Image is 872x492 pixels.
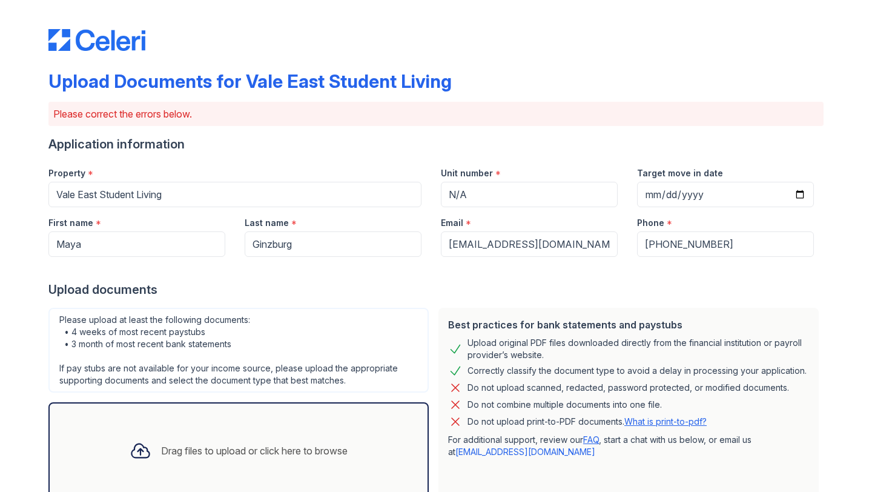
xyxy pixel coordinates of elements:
div: Do not combine multiple documents into one file. [467,397,662,412]
div: Upload original PDF files downloaded directly from the financial institution or payroll provider’... [467,337,809,361]
p: Do not upload print-to-PDF documents. [467,416,707,428]
div: Upload Documents for Vale East Student Living [48,70,452,92]
div: Correctly classify the document type to avoid a delay in processing your application. [467,364,807,378]
label: Last name [245,217,289,229]
label: Email [441,217,463,229]
p: Please correct the errors below. [53,107,819,121]
p: For additional support, review our , start a chat with us below, or email us at [448,434,809,458]
div: Best practices for bank statements and paystubs [448,317,809,332]
div: Please upload at least the following documents: • 4 weeks of most recent paystubs • 3 month of mo... [48,308,429,393]
label: First name [48,217,93,229]
img: CE_Logo_Blue-a8612792a0a2168367f1c8372b55b34899dd931a85d93a1a3d3e32e68fde9ad4.png [48,29,145,51]
label: Property [48,167,85,179]
div: Drag files to upload or click here to browse [161,444,348,458]
div: Upload documents [48,281,824,298]
label: Unit number [441,167,493,179]
label: Phone [637,217,664,229]
div: Application information [48,136,824,153]
a: [EMAIL_ADDRESS][DOMAIN_NAME] [455,447,595,457]
a: What is print-to-pdf? [624,416,707,427]
a: FAQ [583,434,599,445]
label: Target move in date [637,167,723,179]
div: Do not upload scanned, redacted, password protected, or modified documents. [467,381,789,395]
